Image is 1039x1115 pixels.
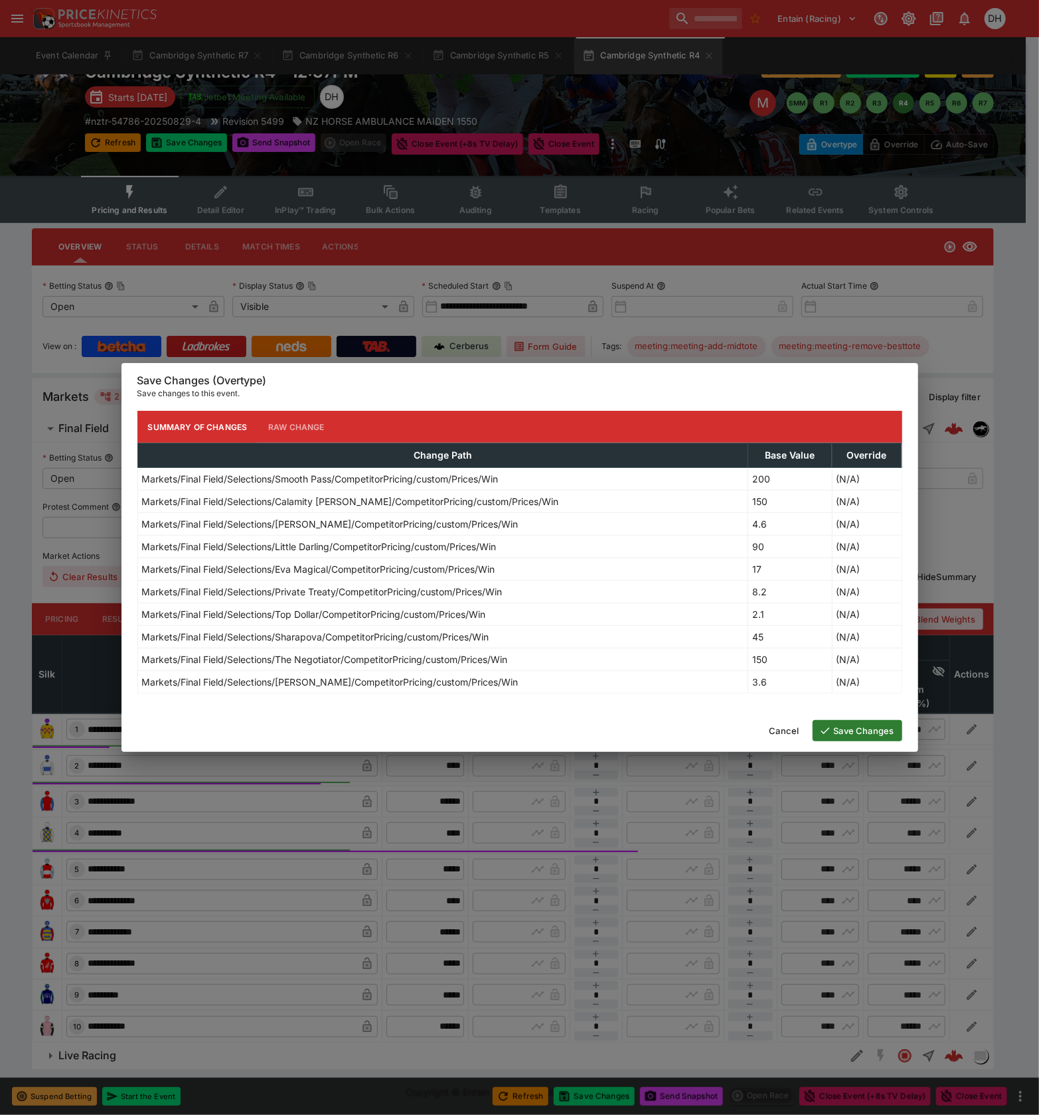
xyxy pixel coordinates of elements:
td: 90 [748,536,832,558]
td: 3.6 [748,671,832,694]
p: Markets/Final Field/Selections/Calamity [PERSON_NAME]/CompetitorPricing/custom/Prices/Win [142,494,559,508]
p: Save changes to this event. [137,387,902,400]
p: Markets/Final Field/Selections/Smooth Pass/CompetitorPricing/custom/Prices/Win [142,472,499,486]
p: Markets/Final Field/Selections/The Negotiator/CompetitorPricing/custom/Prices/Win [142,652,508,666]
th: Override [832,443,902,468]
td: 150 [748,490,832,513]
td: (N/A) [832,468,902,490]
button: Summary of Changes [137,411,258,443]
button: Cancel [761,720,807,741]
td: 150 [748,648,832,671]
td: 45 [748,626,832,648]
td: (N/A) [832,603,902,626]
p: Markets/Final Field/Selections/Sharapova/CompetitorPricing/custom/Prices/Win [142,630,489,644]
p: Markets/Final Field/Selections/[PERSON_NAME]/CompetitorPricing/custom/Prices/Win [142,517,519,531]
button: Raw Change [258,411,335,443]
td: (N/A) [832,558,902,581]
h6: Save Changes (Overtype) [137,374,902,388]
button: Save Changes [813,720,902,741]
p: Markets/Final Field/Selections/Eva Magical/CompetitorPricing/custom/Prices/Win [142,562,495,576]
th: Change Path [137,443,748,468]
td: (N/A) [832,671,902,694]
td: 200 [748,468,832,490]
p: Markets/Final Field/Selections/Little Darling/CompetitorPricing/custom/Prices/Win [142,540,497,554]
p: Markets/Final Field/Selections/Top Dollar/CompetitorPricing/custom/Prices/Win [142,607,486,621]
td: 4.6 [748,513,832,536]
td: (N/A) [832,581,902,603]
td: (N/A) [832,490,902,513]
td: (N/A) [832,648,902,671]
td: (N/A) [832,513,902,536]
td: 17 [748,558,832,581]
td: (N/A) [832,536,902,558]
td: 8.2 [748,581,832,603]
th: Base Value [748,443,832,468]
td: (N/A) [832,626,902,648]
td: 2.1 [748,603,832,626]
p: Markets/Final Field/Selections/[PERSON_NAME]/CompetitorPricing/custom/Prices/Win [142,675,519,689]
p: Markets/Final Field/Selections/Private Treaty/CompetitorPricing/custom/Prices/Win [142,585,503,599]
